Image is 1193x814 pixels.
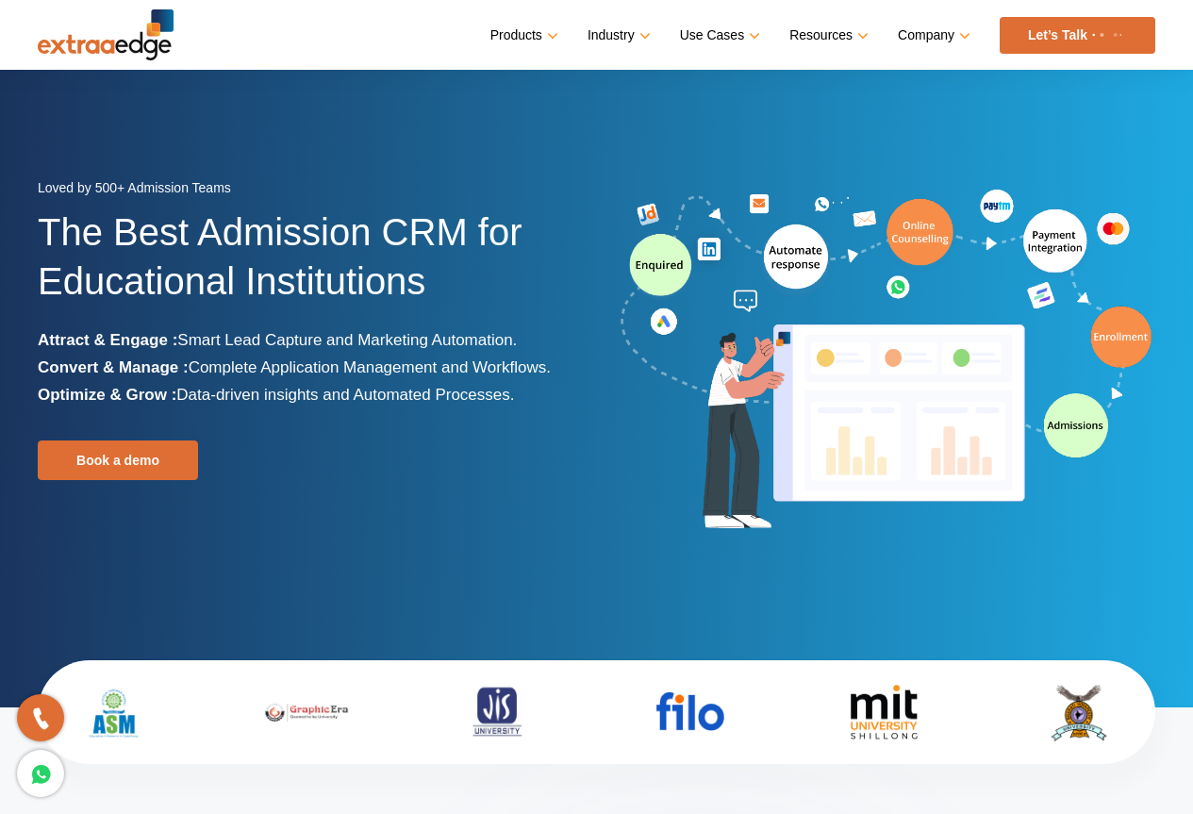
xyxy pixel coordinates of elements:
[789,22,865,49] a: Resources
[38,440,198,480] a: Book a demo
[680,22,756,49] a: Use Cases
[588,22,647,49] a: Industry
[898,22,967,49] a: Company
[38,386,176,404] b: Optimize & Grow :
[189,358,551,376] span: Complete Application Management and Workflows.
[177,331,517,349] span: Smart Lead Capture and Marketing Automation.
[38,208,583,326] h1: The Best Admission CRM for Educational Institutions
[490,22,555,49] a: Products
[38,174,583,208] div: Loved by 500+ Admission Teams
[38,331,177,349] b: Attract & Engage :
[176,386,514,404] span: Data-driven insights and Automated Processes.
[38,358,189,376] b: Convert & Manage :
[1000,17,1155,54] a: Let’s Talk
[618,185,1155,537] img: admission-software-home-page-header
